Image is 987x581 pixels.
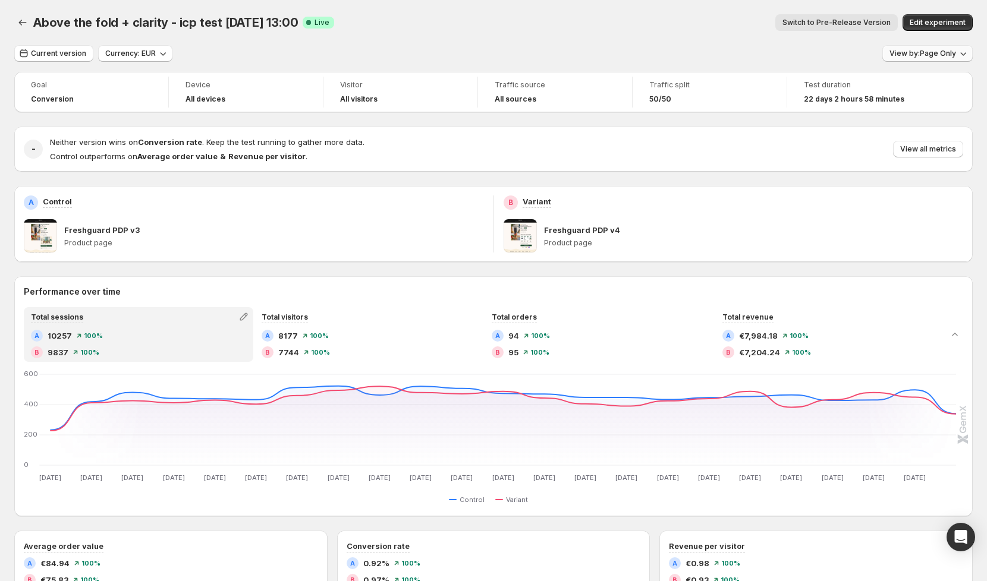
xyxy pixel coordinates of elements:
[34,332,39,339] h2: A
[882,45,973,62] button: View by:Page Only
[775,14,898,31] button: Switch to Pre-Release Version
[278,330,298,342] span: 8177
[315,18,329,27] span: Live
[80,349,99,356] span: 100 %
[39,473,61,482] text: [DATE]
[804,79,925,105] a: Test duration22 days 2 hours 58 minutes
[310,332,329,339] span: 100 %
[220,151,226,161] strong: &
[804,80,925,90] span: Test duration
[340,94,378,104] h4: All visitors
[508,198,513,207] h2: B
[29,198,34,207] h2: A
[910,18,966,27] span: Edit experiment
[804,94,904,104] span: 22 days 2 hours 58 minutes
[495,332,500,339] h2: A
[508,346,518,358] span: 95
[84,332,103,339] span: 100 %
[245,473,267,482] text: [DATE]
[262,312,308,321] span: Total visitors
[286,473,308,482] text: [DATE]
[495,349,500,356] h2: B
[822,473,844,482] text: [DATE]
[780,473,802,482] text: [DATE]
[506,495,528,504] span: Variant
[451,473,473,482] text: [DATE]
[530,349,549,356] span: 100 %
[24,430,37,438] text: 200
[504,219,537,252] img: Freshguard PDP v4
[81,560,100,567] span: 100 %
[31,49,86,58] span: Current version
[863,473,885,482] text: [DATE]
[31,312,83,321] span: Total sessions
[50,151,307,161] span: Control outperforms on .
[726,349,731,356] h2: B
[401,560,420,567] span: 100 %
[186,79,306,105] a: DeviceAll devices
[495,79,615,105] a: Traffic sourceAll sources
[228,151,306,161] strong: Revenue per visitor
[350,560,355,567] h2: A
[531,332,550,339] span: 100 %
[903,14,973,31] button: Edit experiment
[31,94,74,104] span: Conversion
[265,332,270,339] h2: A
[739,330,778,342] span: €7,984.18
[186,94,225,104] h4: All devices
[657,473,679,482] text: [DATE]
[48,330,72,342] span: 10257
[889,49,956,58] span: View by: Page Only
[24,219,57,252] img: Freshguard PDP v3
[782,18,891,27] span: Switch to Pre-Release Version
[64,224,140,236] p: Freshguard PDP v3
[14,14,31,31] button: Back
[495,80,615,90] span: Traffic source
[137,151,218,161] strong: Average order value
[492,473,514,482] text: [DATE]
[649,79,770,105] a: Traffic split50/50
[495,94,536,104] h4: All sources
[544,224,620,236] p: Freshguard PDP v4
[138,137,202,147] strong: Conversion rate
[790,332,809,339] span: 100 %
[615,473,637,482] text: [DATE]
[24,286,963,298] h2: Performance over time
[40,557,70,569] span: €84.94
[24,460,29,469] text: 0
[265,349,270,356] h2: B
[163,473,185,482] text: [DATE]
[363,557,389,569] span: 0.92%
[672,560,677,567] h2: A
[14,45,93,62] button: Current version
[186,80,306,90] span: Device
[278,346,299,358] span: 7744
[721,560,740,567] span: 100 %
[574,473,596,482] text: [DATE]
[792,349,811,356] span: 100 %
[33,15,298,30] span: Above the fold + clarity - icp test [DATE] 13:00
[900,144,956,154] span: View all metrics
[311,349,330,356] span: 100 %
[669,540,745,552] h3: Revenue per visitor
[24,370,38,378] text: 600
[523,195,551,207] p: Variant
[347,540,410,552] h3: Conversion rate
[105,49,156,58] span: Currency: EUR
[48,346,68,358] span: 9837
[328,473,350,482] text: [DATE]
[739,346,780,358] span: €7,204.24
[24,400,38,408] text: 400
[649,94,671,104] span: 50/50
[722,312,774,321] span: Total revenue
[460,495,485,504] span: Control
[410,473,432,482] text: [DATE]
[31,80,152,90] span: Goal
[449,492,489,507] button: Control
[43,195,72,207] p: Control
[495,492,533,507] button: Variant
[98,45,172,62] button: Currency: EUR
[80,473,102,482] text: [DATE]
[32,143,36,155] h2: -
[698,473,720,482] text: [DATE]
